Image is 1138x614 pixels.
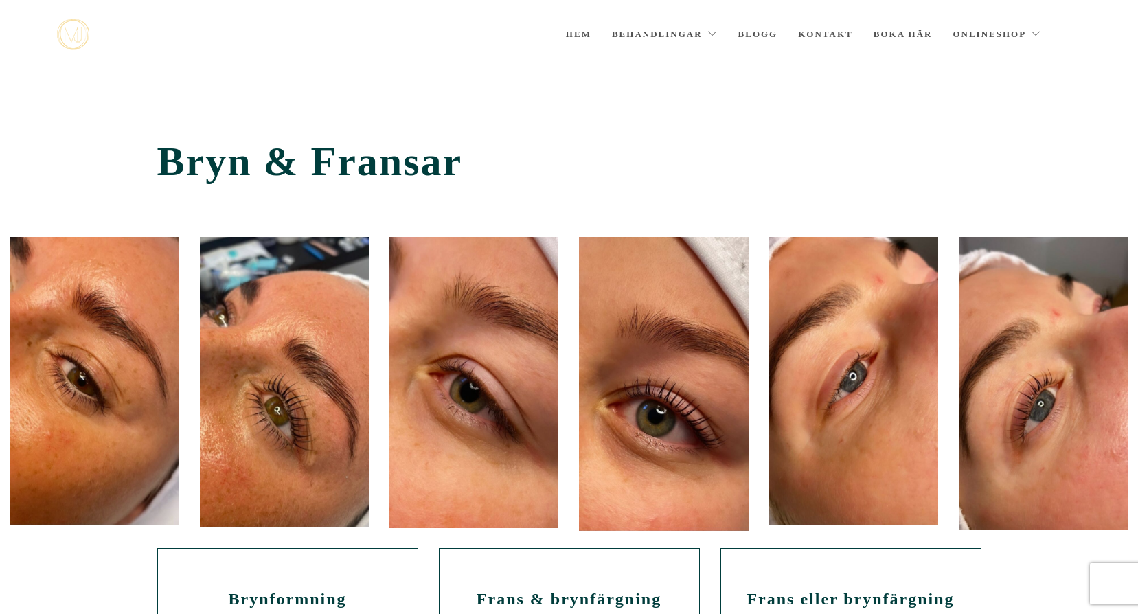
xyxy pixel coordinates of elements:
img: Lb1 [10,237,179,525]
img: Lb7 [959,237,1128,530]
img: Lb6 [769,237,938,525]
img: mjstudio [57,19,89,50]
img: Lb9 [389,237,558,528]
img: Lb2 [200,237,369,527]
a: mjstudio mjstudio mjstudio [57,19,89,50]
h2: Frans & brynfärgning [450,590,689,609]
h2: Brynformning [168,590,407,609]
span: Bryn & Fransar [157,138,981,185]
h2: Frans eller brynfärgning [731,590,970,609]
img: Lb10 [579,237,748,531]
